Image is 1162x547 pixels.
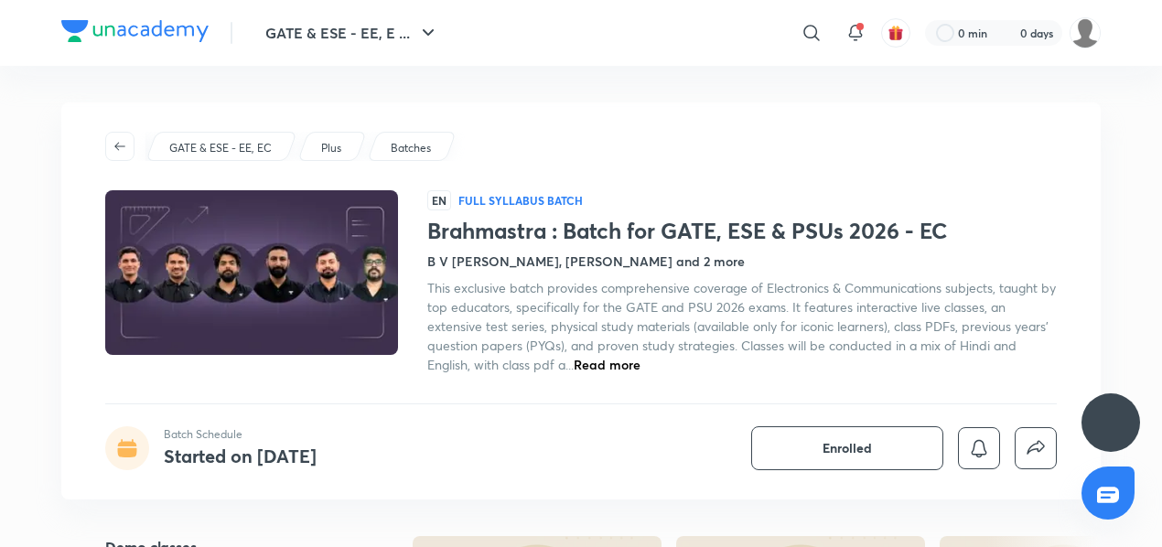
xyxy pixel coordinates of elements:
[1100,412,1122,434] img: ttu
[881,18,910,48] button: avatar
[751,426,943,470] button: Enrolled
[61,20,209,47] a: Company Logo
[427,218,1057,244] h1: Brahmastra : Batch for GATE, ESE & PSUs 2026 - EC
[427,279,1056,373] span: This exclusive batch provides comprehensive coverage of Electronics & Communications subjects, ta...
[1070,17,1101,48] img: Shambhavi Choubey
[574,356,640,373] span: Read more
[998,24,1017,42] img: streak
[388,140,435,156] a: Batches
[321,140,341,156] p: Plus
[61,20,209,42] img: Company Logo
[102,188,401,357] img: Thumbnail
[164,444,317,468] h4: Started on [DATE]
[391,140,431,156] p: Batches
[427,190,451,210] span: EN
[823,439,872,457] span: Enrolled
[254,15,450,51] button: GATE & ESE - EE, E ...
[164,426,317,443] p: Batch Schedule
[167,140,275,156] a: GATE & ESE - EE, EC
[427,252,745,271] h4: B V [PERSON_NAME], [PERSON_NAME] and 2 more
[169,140,272,156] p: GATE & ESE - EE, EC
[318,140,345,156] a: Plus
[888,25,904,41] img: avatar
[458,193,583,208] p: Full Syllabus Batch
